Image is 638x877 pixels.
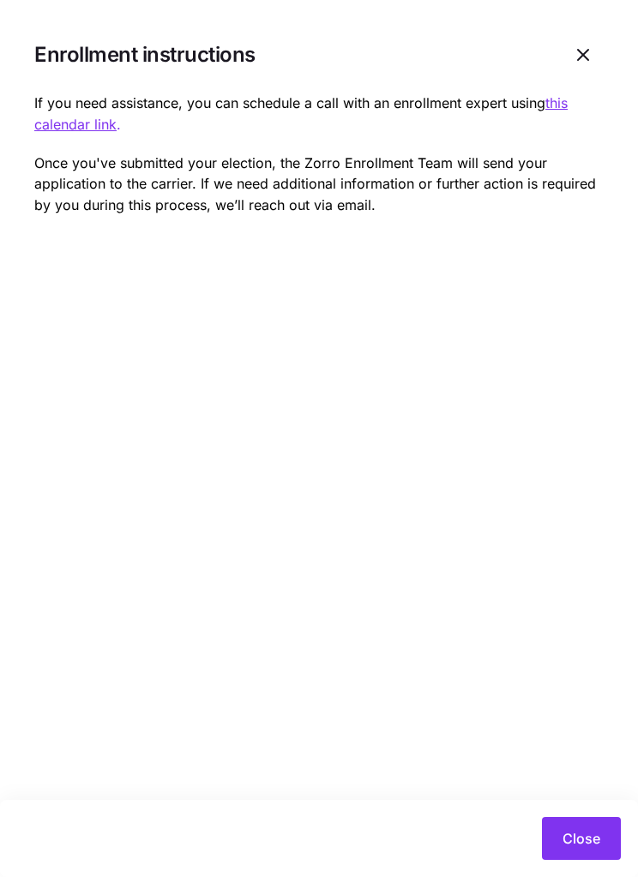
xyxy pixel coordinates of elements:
[117,116,121,133] a: .
[542,817,621,860] button: Close
[563,828,600,849] span: Close
[34,153,604,216] p: Once you've submitted your election, the Zorro Enrollment Team will send your application to the ...
[34,93,604,135] p: If you need assistance, you can schedule a call with an enrollment expert using
[34,94,568,133] a: this calendar link
[34,41,549,68] h1: Enrollment instructions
